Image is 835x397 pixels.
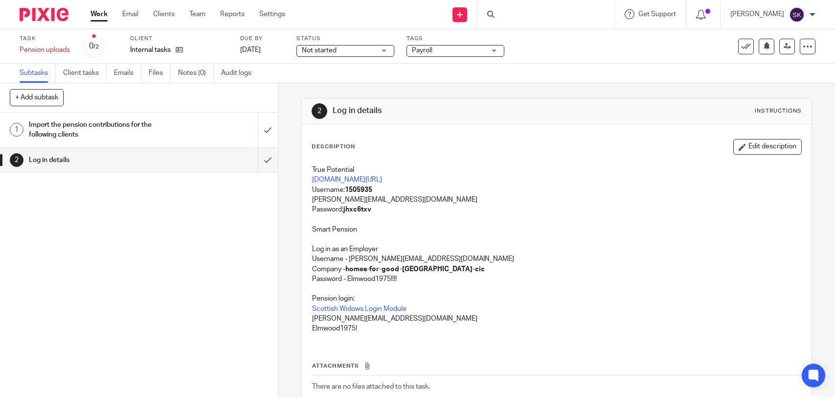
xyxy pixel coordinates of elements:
[312,103,327,119] div: 2
[20,8,68,21] img: Pixie
[312,185,801,195] p: Username:
[29,117,175,142] h1: Import the pension contributions for the following clients
[130,45,171,55] p: Internal tasks
[302,47,337,54] span: Not started
[20,45,70,55] div: Pension uploads
[10,123,23,137] div: 1
[789,7,805,23] img: svg%3E
[259,9,285,19] a: Settings
[240,35,284,43] label: Due by
[312,244,801,254] p: Log in as an Employer
[178,64,214,83] a: Notes (0)
[240,47,261,53] span: [DATE]
[312,176,382,183] a: [DOMAIN_NAME][URL]
[312,274,801,284] p: Password - Elmwood1975!!!!
[10,153,23,167] div: 2
[312,143,355,151] p: Description
[333,106,578,116] h1: Log in details
[312,363,359,369] span: Attachments
[312,165,801,175] p: True Potential
[89,41,99,52] div: 0
[221,64,259,83] a: Audit logs
[312,324,801,333] p: Elmwood1975!
[312,225,801,234] p: Smart Pension
[312,294,801,304] p: Pension login:
[312,264,801,274] p: Company -
[312,314,801,324] p: [PERSON_NAME][EMAIL_ADDRESS][DOMAIN_NAME]
[149,64,171,83] a: Files
[406,35,504,43] label: Tags
[189,9,205,19] a: Team
[130,35,228,43] label: Client
[312,254,801,264] p: Username - [PERSON_NAME][EMAIL_ADDRESS][DOMAIN_NAME]
[345,266,485,273] strong: homes-for-good-[GEOGRAPHIC_DATA]-cic
[153,9,175,19] a: Clients
[296,35,394,43] label: Status
[90,9,108,19] a: Work
[312,305,406,312] a: Scottish Widows Login Module
[730,9,784,19] p: [PERSON_NAME]
[63,64,107,83] a: Client tasks
[93,44,99,49] small: /2
[412,47,432,54] span: Payroll
[755,107,802,115] div: Instructions
[122,9,138,19] a: Email
[10,89,64,106] button: + Add subtask
[312,383,430,390] span: There are no files attached to this task.
[20,64,56,83] a: Subtasks
[114,64,141,83] a: Emails
[733,139,802,155] button: Edit description
[638,11,676,18] span: Get Support
[312,195,801,215] p: [PERSON_NAME][EMAIL_ADDRESS][DOMAIN_NAME] Password:
[29,153,175,167] h1: Log in details
[343,206,371,213] strong: jhxc6txv
[220,9,245,19] a: Reports
[20,35,70,43] label: Task
[345,187,372,193] strong: 1505935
